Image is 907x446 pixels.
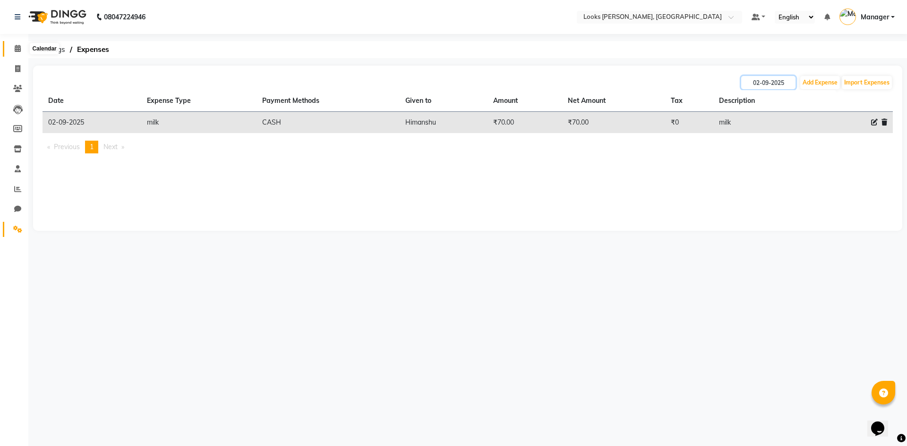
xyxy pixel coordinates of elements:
th: Amount [488,90,563,112]
th: Tax [665,90,713,112]
th: Expense Type [141,90,257,112]
span: Expenses [72,41,114,58]
button: Import Expenses [842,76,892,89]
td: Himanshu [400,112,488,134]
td: ₹70.00 [562,112,665,134]
th: Date [43,90,141,112]
span: 1 [90,143,94,151]
td: milk [713,112,812,134]
input: PLACEHOLDER.DATE [741,76,796,89]
td: 02-09-2025 [43,112,141,134]
th: Given to [400,90,488,112]
span: Previous [54,143,80,151]
td: ₹0 [665,112,713,134]
td: ₹70.00 [488,112,563,134]
td: milk [141,112,257,134]
th: Net Amount [562,90,665,112]
div: Calendar [30,43,59,54]
b: 08047224946 [104,4,145,30]
th: Description [713,90,812,112]
img: Manager [839,8,856,25]
th: Payment Methods [257,90,400,112]
td: CASH [257,112,400,134]
img: logo [24,4,89,30]
span: Next [103,143,118,151]
iframe: chat widget [867,408,898,437]
span: Manager [861,12,889,22]
nav: Pagination [43,141,893,153]
button: Add Expense [800,76,840,89]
